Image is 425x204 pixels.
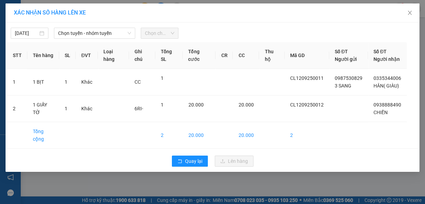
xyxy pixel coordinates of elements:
span: CHIẾN [373,110,388,115]
th: CR [215,42,233,69]
span: CC [135,79,141,85]
span: Chọn chuyến [145,28,174,38]
td: 1 [7,69,27,95]
button: uploadLên hàng [215,156,253,167]
td: Khác [76,69,98,95]
div: 0335344006 [66,22,126,32]
span: 1 [65,106,67,111]
th: Thu hộ [259,42,285,69]
span: 1 [161,102,164,108]
th: Tổng cước [183,42,215,69]
th: STT [7,42,27,69]
button: Close [400,3,419,23]
span: Số ĐT [335,49,348,54]
span: 0987530829 [335,75,362,81]
td: 20.000 [233,122,259,149]
td: Khác [76,95,98,122]
span: Người gửi [335,56,357,62]
span: 20.000 [188,102,203,108]
div: Chợ Lách [6,6,61,14]
td: 2 [7,95,27,122]
div: Sài Gòn [66,6,126,14]
span: Chọn tuyến - nhóm tuyến [58,28,131,38]
span: Quay lại [185,157,202,165]
th: Ghi chú [129,42,155,69]
span: HÂN( GIÀU) [373,83,399,89]
span: Số ĐT [373,49,387,54]
button: rollbackQuay lại [172,156,208,167]
td: 20.000 [183,122,215,149]
th: Tên hàng [27,42,59,69]
span: CL1209250012 [290,102,324,108]
td: Tổng cộng [27,122,59,149]
span: Gửi: [6,7,17,14]
span: 1 [65,79,67,85]
span: CL1209250011 [290,75,324,81]
span: CC [65,36,73,44]
span: 0938888490 [373,102,401,108]
div: HÂN( GIÀU) [66,14,126,22]
span: 3 SANG [335,83,351,89]
input: 12/09/2025 [15,29,38,37]
span: down [127,31,131,35]
span: Người nhận [373,56,400,62]
th: CC [233,42,259,69]
td: 1 BỊT [27,69,59,95]
span: Nhận: [66,7,83,14]
span: 6RI- [135,106,143,111]
th: Mã GD [285,42,329,69]
div: Tên hàng: 1 bịt ( : 1 ) [6,48,126,56]
span: close [407,10,413,16]
div: 3 SANG [6,14,61,22]
span: SL [61,47,71,57]
div: 0987530829 [6,22,61,32]
span: XÁC NHẬN SỐ HÀNG LÊN XE [14,9,86,16]
th: ĐVT [76,42,98,69]
td: 2 [285,122,329,149]
span: 0335344006 [373,75,401,81]
th: SL [59,42,76,69]
span: rollback [177,159,182,164]
th: Loại hàng [98,42,129,69]
th: Tổng SL [155,42,183,69]
span: 20.000 [238,102,253,108]
span: 1 [161,75,164,81]
td: 1 GIẤY TỜ [27,95,59,122]
td: 2 [155,122,183,149]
